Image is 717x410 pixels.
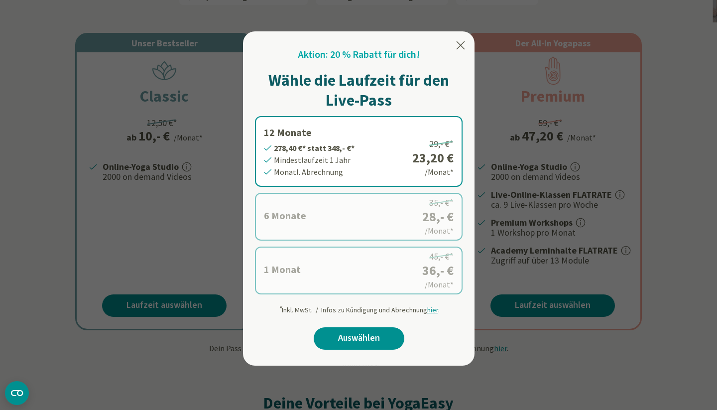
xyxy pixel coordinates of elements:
[298,47,420,62] h2: Aktion: 20 % Rabatt für dich!
[314,327,404,350] a: Auswählen
[5,381,29,405] button: CMP-Widget öffnen
[427,305,438,314] span: hier
[255,70,463,110] h1: Wähle die Laufzeit für den Live-Pass
[278,300,440,315] div: Inkl. MwSt. / Infos zu Kündigung und Abrechnung .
